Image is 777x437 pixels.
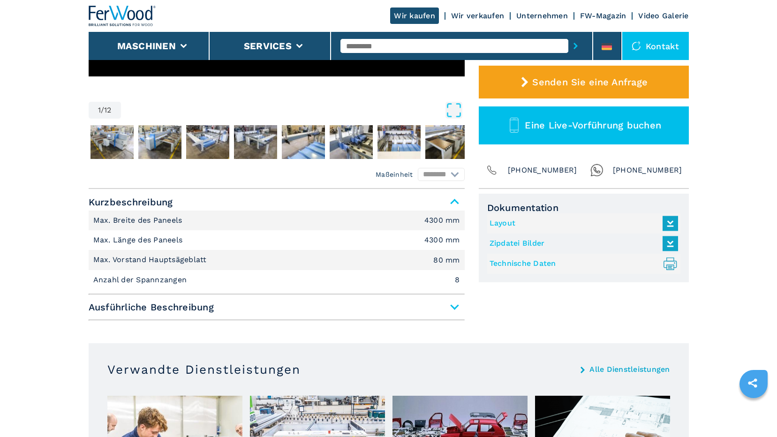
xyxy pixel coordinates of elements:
img: Phone [485,164,498,177]
button: Services [244,40,292,52]
p: Anzahl der Spannzangen [93,275,189,285]
span: 1 [98,106,101,114]
a: Zipdatei Bilder [490,236,673,251]
button: submit-button [568,35,583,57]
button: Go to Slide 7 [328,123,375,161]
img: Whatsapp [590,164,603,177]
button: Go to Slide 5 [232,123,279,161]
a: sharethis [741,371,764,395]
iframe: Chat [737,395,770,430]
span: [PHONE_NUMBER] [613,164,682,177]
img: 0755c29865346c609baac4d3740e1c7e [282,125,325,159]
img: 87c1c94683b7b2eaddb0b4df524cd2b1 [186,125,229,159]
span: Dokumentation [487,202,680,213]
a: Unternehmen [516,11,568,20]
button: Go to Slide 6 [280,123,327,161]
img: 4d963b35724fe25aafafa414a4e5e7be [377,125,421,159]
em: 4300 mm [424,236,460,244]
div: Kurzbeschreibung [89,211,465,290]
button: Go to Slide 3 [136,123,183,161]
button: Senden Sie eine Anfrage [479,66,689,98]
button: Go to Slide 2 [89,123,136,161]
span: Kurzbeschreibung [89,194,465,211]
a: Wir verkaufen [451,11,504,20]
p: Max. Länge des Paneels [93,235,185,245]
img: Kontakt [632,41,641,51]
em: 8 [455,276,460,284]
img: c0cf9bc8688ea4d82b421ddc3dd91e25 [91,125,134,159]
p: Max. Breite des Paneels [93,215,185,226]
button: Open Fullscreen [123,102,462,119]
button: Eine Live-Vorführung buchen [479,106,689,144]
img: 7c7acb46a5a0f23e46c84915cda51d96 [425,125,468,159]
em: 80 mm [433,256,460,264]
nav: Thumbnail Navigation [89,123,465,161]
img: a4ca77b16ff33e279680bf52caffae01 [330,125,373,159]
a: Wir kaufen [390,8,439,24]
span: [PHONE_NUMBER] [508,164,577,177]
span: Senden Sie eine Anfrage [532,76,648,88]
a: Technische Daten [490,256,673,271]
div: Kontakt [622,32,689,60]
em: Maßeinheit [376,170,413,179]
span: 12 [104,106,112,114]
button: Maschinen [117,40,176,52]
button: Go to Slide 9 [423,123,470,161]
a: Alle Dienstleistungen [589,366,670,373]
img: Ferwood [89,6,156,26]
span: / [101,106,104,114]
a: Video Galerie [638,11,688,20]
button: Go to Slide 4 [184,123,231,161]
img: 5db0129a050aaee8deecd095578357a5 [234,125,277,159]
h3: Verwandte Dienstleistungen [107,362,301,377]
p: Max. Vorstand Hauptsägeblatt [93,255,209,265]
em: 4300 mm [424,217,460,224]
a: FW-Magazin [580,11,626,20]
span: Eine Live-Vorführung buchen [525,120,661,131]
span: Ausführliche Beschreibung [89,299,465,316]
img: 1bb4d0fe78ac610a47bbe86df81813a6 [138,125,181,159]
button: Go to Slide 8 [376,123,422,161]
a: Layout [490,216,673,231]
